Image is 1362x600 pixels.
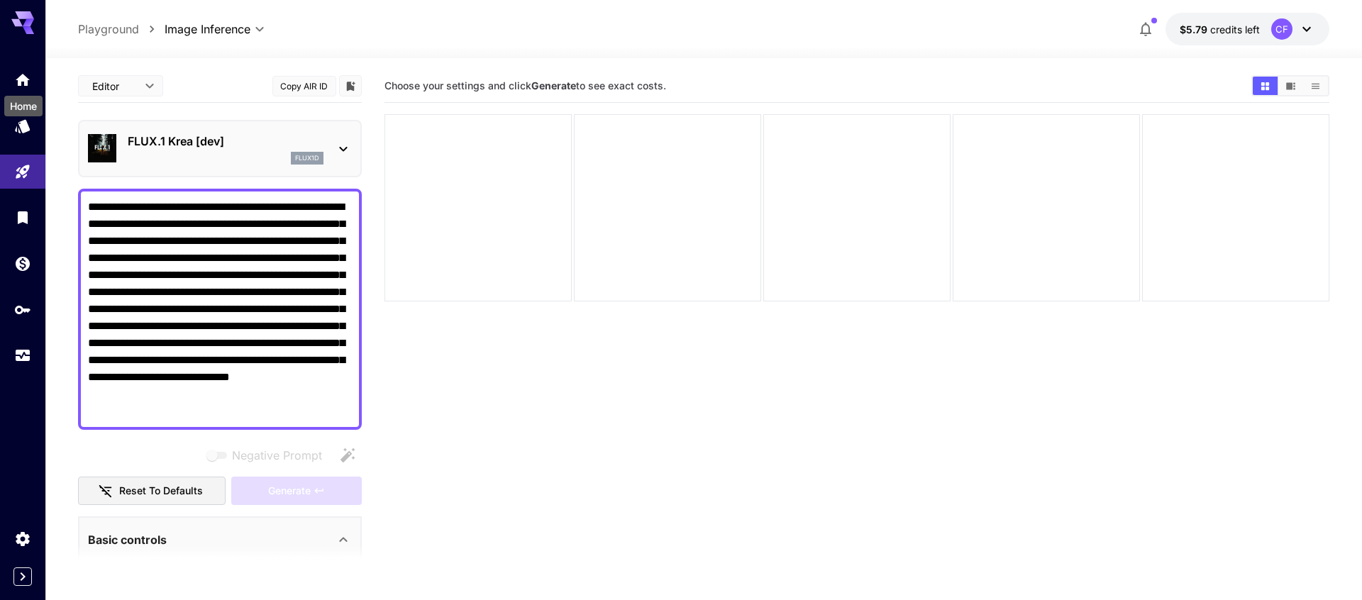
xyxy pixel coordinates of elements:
[78,21,165,38] nav: breadcrumb
[344,77,357,94] button: Add to library
[92,79,136,94] span: Editor
[531,79,576,91] b: Generate
[14,255,31,272] div: Wallet
[14,530,31,548] div: Settings
[14,163,31,181] div: Playground
[78,477,226,506] button: Reset to defaults
[1210,23,1260,35] span: credits left
[14,71,31,89] div: Home
[1180,22,1260,37] div: $5.788
[128,133,323,150] p: FLUX.1 Krea [dev]
[1180,23,1210,35] span: $5.79
[14,209,31,226] div: Library
[14,347,31,365] div: Usage
[384,79,666,91] span: Choose your settings and click to see exact costs.
[1251,75,1329,96] div: Show media in grid viewShow media in video viewShow media in list view
[1166,13,1329,45] button: $5.788CF
[88,127,352,170] div: FLUX.1 Krea [dev]flux1d
[1278,77,1303,95] button: Show media in video view
[13,567,32,586] button: Expand sidebar
[78,21,139,38] a: Playground
[1271,18,1292,40] div: CF
[1253,77,1278,95] button: Show media in grid view
[4,96,43,116] div: Home
[204,446,333,464] span: Negative prompts are not compatible with the selected model.
[165,21,250,38] span: Image Inference
[88,531,167,548] p: Basic controls
[1303,77,1328,95] button: Show media in list view
[272,76,336,96] button: Copy AIR ID
[232,447,322,464] span: Negative Prompt
[295,153,319,163] p: flux1d
[14,301,31,318] div: API Keys
[14,117,31,135] div: Models
[88,523,352,557] div: Basic controls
